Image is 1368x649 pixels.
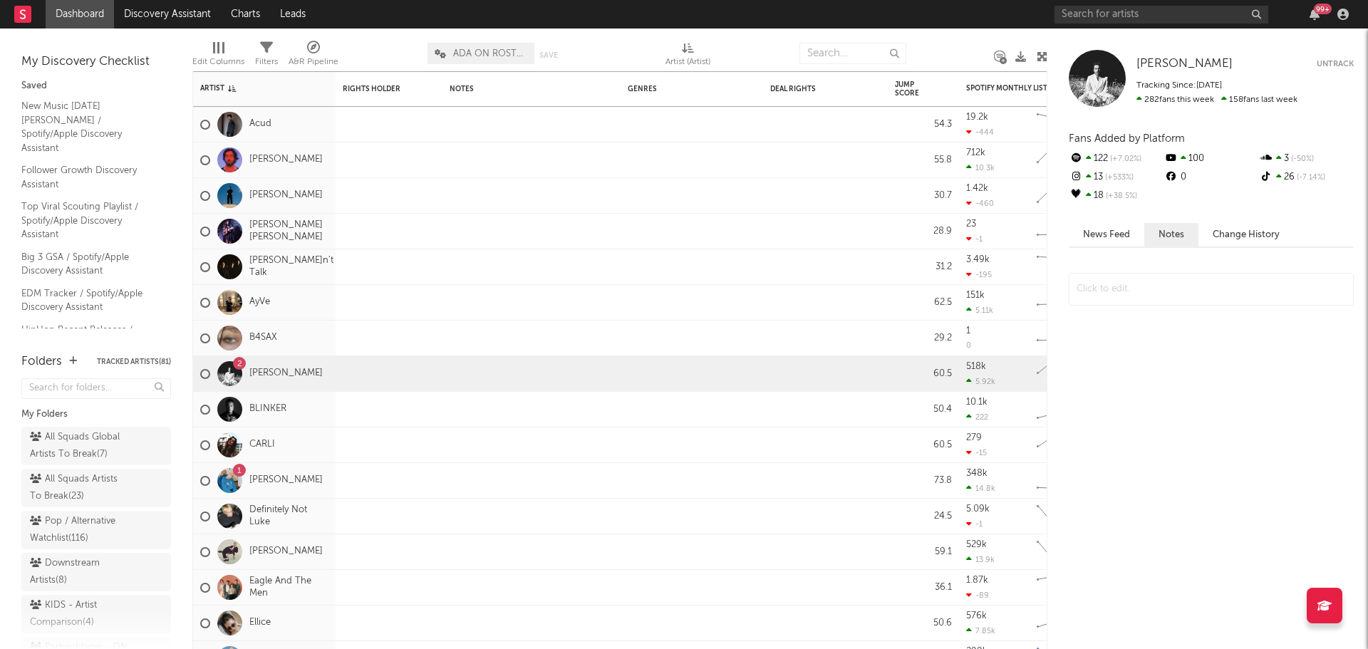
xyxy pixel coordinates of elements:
a: [PERSON_NAME] [1136,57,1233,71]
a: [PERSON_NAME] [249,368,323,380]
div: 1.87k [966,576,988,585]
div: 3.49k [966,255,990,264]
div: 10.3k [966,163,995,172]
a: Follower Growth Discovery Assistant [21,162,157,192]
button: Save [539,51,558,59]
a: [PERSON_NAME] [PERSON_NAME] [249,219,328,244]
span: +38.5 % [1104,192,1137,200]
svg: Chart title [1030,214,1094,249]
div: Jump Score [895,81,931,98]
div: 29.2 [895,330,952,347]
a: Definitely Not Luke [249,504,328,529]
a: [PERSON_NAME]n't Talk [249,255,333,279]
svg: Chart title [1030,285,1094,321]
a: Ellice [249,617,271,629]
div: Genres [628,85,720,93]
svg: Chart title [1030,356,1094,392]
div: 60.5 [895,365,952,383]
button: News Feed [1069,223,1144,246]
span: Tracking Since: [DATE] [1136,81,1222,90]
div: 348k [966,469,988,478]
span: -50 % [1289,155,1314,163]
a: BLINKER [249,403,286,415]
div: A&R Pipeline [289,53,338,71]
div: Folders [21,353,62,370]
div: -15 [966,448,987,457]
div: 3 [1259,150,1354,168]
div: -89 [966,591,989,600]
div: 24.5 [895,508,952,525]
div: -195 [966,270,992,279]
div: 73.8 [895,472,952,489]
div: Deal Rights [770,85,845,93]
div: -1 [966,519,983,529]
div: 1 [966,326,970,336]
div: 62.5 [895,294,952,311]
div: 222 [966,412,988,422]
div: KIDS - Artist Comparison ( 4 ) [30,597,130,631]
svg: Chart title [1030,178,1094,214]
a: Top Viral Scouting Playlist / Spotify/Apple Discovery Assistant [21,199,157,242]
div: 50.6 [895,615,952,632]
svg: Chart title [1030,427,1094,463]
div: 18 [1069,187,1164,205]
svg: Chart title [1030,249,1094,285]
a: All Squads Artists To Break(23) [21,469,171,507]
div: Filters [255,53,278,71]
a: Eagle And The Men [249,576,328,600]
div: All Squads Artists To Break ( 23 ) [30,471,130,505]
button: Notes [1144,223,1198,246]
div: 100 [1164,150,1258,168]
div: All Squads Global Artists To Break ( 7 ) [30,429,130,463]
a: [PERSON_NAME] [249,546,323,558]
div: Pop / Alternative Watchlist ( 116 ) [30,513,130,547]
div: 0 [966,342,971,350]
div: 5.09k [966,504,990,514]
div: 1.42k [966,184,988,193]
div: 19.2k [966,113,988,122]
div: Artist (Artist) [665,36,710,77]
div: 529k [966,540,987,549]
div: 13.9k [966,555,995,564]
a: EDM Tracker / Spotify/Apple Discovery Assistant [21,286,157,315]
svg: Chart title [1030,499,1094,534]
div: 36.1 [895,579,952,596]
div: 576k [966,611,987,621]
a: B4SAX [249,332,277,344]
div: 31.2 [895,259,952,276]
a: Downstream Artists(8) [21,553,171,591]
svg: Chart title [1030,142,1094,178]
svg: Chart title [1030,321,1094,356]
div: 279 [966,433,982,442]
input: Search for artists [1054,6,1268,24]
div: 122 [1069,150,1164,168]
div: 54.3 [895,116,952,133]
button: 99+ [1310,9,1320,20]
div: 151k [966,291,985,300]
div: Edit Columns [192,36,244,77]
a: [PERSON_NAME] [249,474,323,487]
div: 59.1 [895,544,952,561]
svg: Chart title [1030,570,1094,606]
a: Pop / Alternative Watchlist(116) [21,511,171,549]
div: -460 [966,199,994,208]
div: 99 + [1314,4,1332,14]
a: [PERSON_NAME] [249,189,323,202]
div: A&R Pipeline [289,36,338,77]
span: [PERSON_NAME] [1136,58,1233,70]
div: 10.1k [966,398,988,407]
a: Acud [249,118,271,130]
span: +7.02 % [1108,155,1141,163]
a: Big 3 GSA / Spotify/Apple Discovery Assistant [21,249,157,279]
span: -7.14 % [1295,174,1325,182]
div: 23 [966,219,976,229]
a: HipHop Recent Releases / Spotify/Apple Discovery Assistant [21,322,157,365]
a: [PERSON_NAME] [249,154,323,166]
svg: Chart title [1030,534,1094,570]
button: Tracked Artists(81) [97,358,171,365]
div: Edit Columns [192,53,244,71]
svg: Chart title [1030,463,1094,499]
a: All Squads Global Artists To Break(7) [21,427,171,465]
span: 282 fans this week [1136,95,1214,104]
button: Untrack [1317,57,1354,71]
